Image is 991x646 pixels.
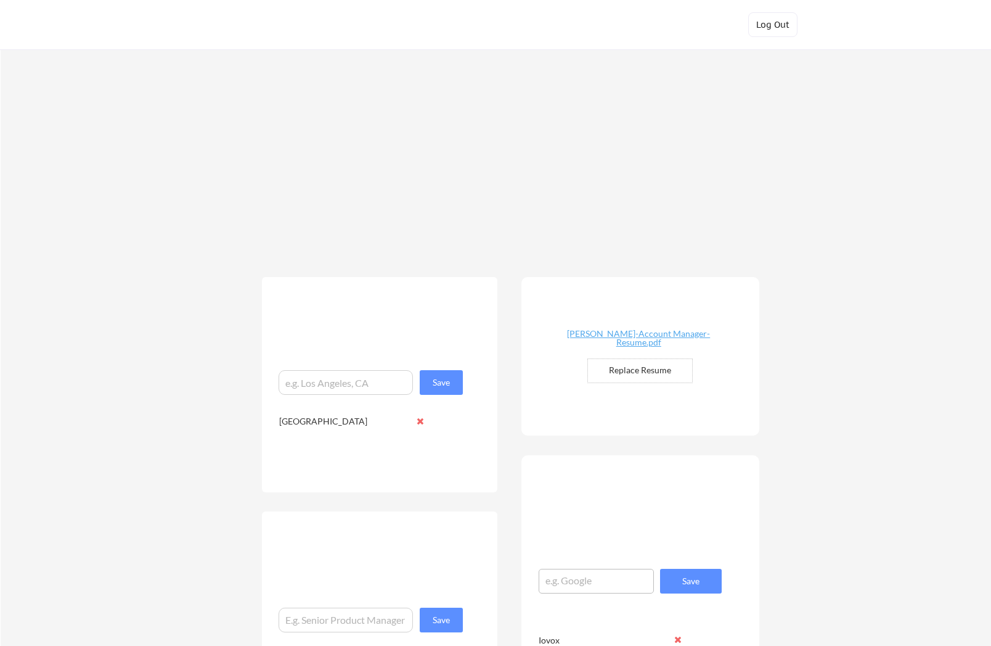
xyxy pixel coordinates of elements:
[420,608,463,632] button: Save
[565,329,712,347] div: [PERSON_NAME]-Account Manager-Resume.pdf
[279,608,413,632] input: E.g. Senior Product Manager
[279,415,409,428] div: [GEOGRAPHIC_DATA]
[660,569,722,594] button: Save
[565,329,712,349] a: [PERSON_NAME]-Account Manager-Resume.pdf
[279,370,413,395] input: e.g. Los Angeles, CA
[748,12,797,37] button: Log Out
[420,370,463,395] button: Save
